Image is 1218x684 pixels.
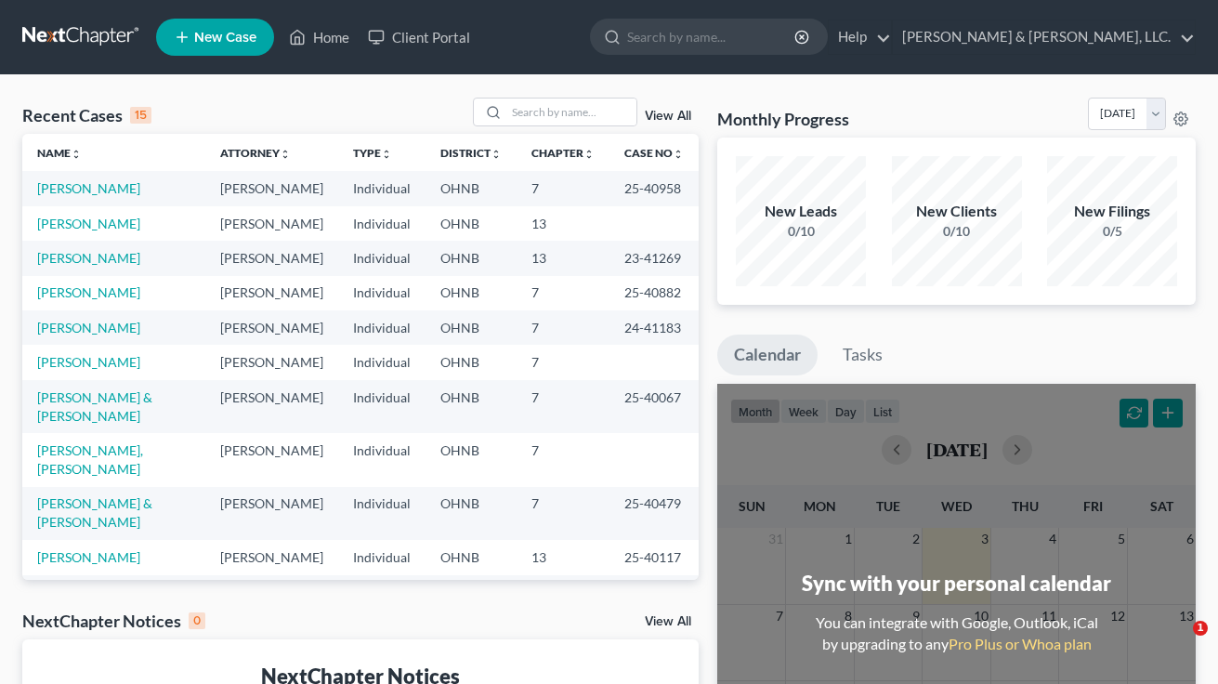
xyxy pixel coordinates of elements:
[517,575,609,610] td: 7
[517,310,609,345] td: 7
[338,575,426,610] td: Individual
[426,540,517,574] td: OHNB
[426,241,517,275] td: OHNB
[627,20,797,54] input: Search by name...
[338,276,426,310] td: Individual
[130,107,151,124] div: 15
[426,487,517,540] td: OHNB
[338,310,426,345] td: Individual
[517,206,609,241] td: 13
[609,487,699,540] td: 25-40479
[205,276,338,310] td: [PERSON_NAME]
[829,20,891,54] a: Help
[205,433,338,486] td: [PERSON_NAME]
[338,345,426,379] td: Individual
[426,433,517,486] td: OHNB
[517,433,609,486] td: 7
[506,99,636,125] input: Search by name...
[892,201,1022,222] div: New Clients
[949,635,1092,652] a: Pro Plus or Whoa plan
[205,380,338,433] td: [PERSON_NAME]
[1047,222,1177,241] div: 0/5
[280,149,291,160] i: unfold_more
[381,149,392,160] i: unfold_more
[426,171,517,205] td: OHNB
[491,149,502,160] i: unfold_more
[645,110,691,123] a: View All
[583,149,595,160] i: unfold_more
[71,149,82,160] i: unfold_more
[37,495,152,530] a: [PERSON_NAME] & [PERSON_NAME]
[359,20,479,54] a: Client Portal
[22,104,151,126] div: Recent Cases
[609,241,699,275] td: 23-41269
[609,575,699,610] td: 25-40670
[37,549,140,565] a: [PERSON_NAME]
[802,569,1111,598] div: Sync with your personal calendar
[220,146,291,160] a: Attorneyunfold_more
[205,171,338,205] td: [PERSON_NAME]
[517,487,609,540] td: 7
[37,146,82,160] a: Nameunfold_more
[808,612,1106,655] div: You can integrate with Google, Outlook, iCal by upgrading to any
[189,612,205,629] div: 0
[353,146,392,160] a: Typeunfold_more
[37,216,140,231] a: [PERSON_NAME]
[426,345,517,379] td: OHNB
[22,610,205,632] div: NextChapter Notices
[736,222,866,241] div: 0/10
[338,171,426,205] td: Individual
[717,335,818,375] a: Calendar
[517,171,609,205] td: 7
[426,206,517,241] td: OHNB
[736,201,866,222] div: New Leads
[717,108,849,130] h3: Monthly Progress
[1047,201,1177,222] div: New Filings
[205,575,338,610] td: [PERSON_NAME]
[426,310,517,345] td: OHNB
[280,20,359,54] a: Home
[673,149,684,160] i: unfold_more
[37,442,143,477] a: [PERSON_NAME], [PERSON_NAME]
[517,241,609,275] td: 13
[426,575,517,610] td: OHNB
[517,276,609,310] td: 7
[37,284,140,300] a: [PERSON_NAME]
[609,310,699,345] td: 24-41183
[624,146,684,160] a: Case Nounfold_more
[609,276,699,310] td: 25-40882
[609,171,699,205] td: 25-40958
[338,241,426,275] td: Individual
[194,31,256,45] span: New Case
[893,20,1195,54] a: [PERSON_NAME] & [PERSON_NAME], LLC.
[440,146,502,160] a: Districtunfold_more
[338,540,426,574] td: Individual
[205,540,338,574] td: [PERSON_NAME]
[609,540,699,574] td: 25-40117
[205,487,338,540] td: [PERSON_NAME]
[517,540,609,574] td: 13
[338,380,426,433] td: Individual
[37,320,140,335] a: [PERSON_NAME]
[609,380,699,433] td: 25-40067
[426,380,517,433] td: OHNB
[37,180,140,196] a: [PERSON_NAME]
[517,345,609,379] td: 7
[517,380,609,433] td: 7
[1155,621,1199,665] iframe: Intercom live chat
[338,487,426,540] td: Individual
[205,345,338,379] td: [PERSON_NAME]
[645,615,691,628] a: View All
[205,206,338,241] td: [PERSON_NAME]
[531,146,595,160] a: Chapterunfold_more
[205,310,338,345] td: [PERSON_NAME]
[37,354,140,370] a: [PERSON_NAME]
[1193,621,1208,636] span: 1
[338,433,426,486] td: Individual
[338,206,426,241] td: Individual
[892,222,1022,241] div: 0/10
[426,276,517,310] td: OHNB
[37,250,140,266] a: [PERSON_NAME]
[826,335,899,375] a: Tasks
[37,389,152,424] a: [PERSON_NAME] & [PERSON_NAME]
